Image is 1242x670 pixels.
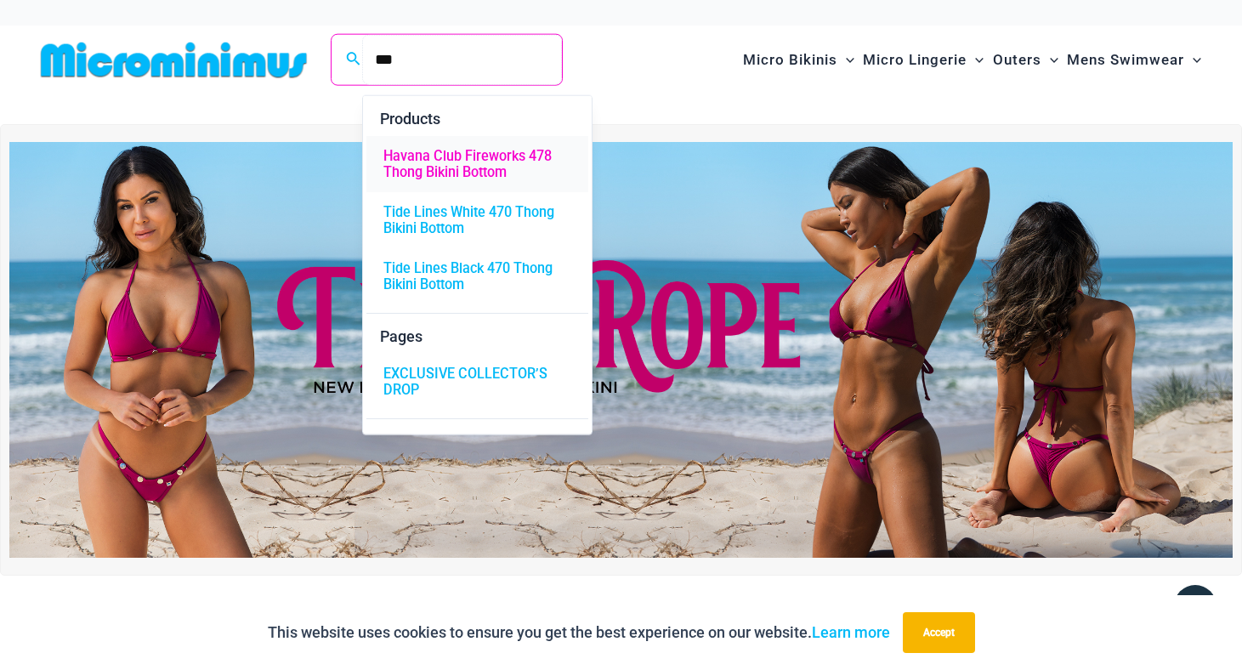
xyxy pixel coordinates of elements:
label: Posts [366,418,588,459]
div: Search results [362,95,593,435]
span: EXCLUSIVE COLLECTOR’S DROP [383,366,571,398]
img: MM SHOP LOGO FLAT [34,41,314,79]
span: Menu Toggle [837,38,854,82]
span: Outers [993,38,1041,82]
nav: Site Navigation [736,31,1208,88]
a: Mens SwimwearMenu ToggleMenu Toggle [1063,34,1205,86]
span: Mens Swimwear [1067,38,1184,82]
span: Micro Lingerie [863,38,967,82]
span: Tide Lines Black 470 Thong Bikini Bottom [383,260,571,292]
span: Tide Lines White 470 Thong Bikini Bottom [383,204,571,236]
span: Menu Toggle [1184,38,1201,82]
a: Micro LingerieMenu ToggleMenu Toggle [859,34,988,86]
a: OutersMenu ToggleMenu Toggle [989,34,1063,86]
p: This website uses cookies to ensure you get the best experience on our website. [268,620,890,645]
img: Tight Rope Pink Bikini [9,142,1233,558]
a: Micro BikinisMenu ToggleMenu Toggle [739,34,859,86]
label: Pages [366,313,588,354]
a: Learn more [812,623,890,641]
span: Micro Bikinis [743,38,837,82]
button: Accept [903,612,975,653]
span: Havana Club Fireworks 478 Thong Bikini Bottom [383,148,571,180]
a: Search icon link [346,49,361,71]
span: Menu Toggle [1041,38,1058,82]
span: Menu Toggle [967,38,984,82]
input: Search Submit [362,35,562,85]
label: Products [366,96,588,136]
